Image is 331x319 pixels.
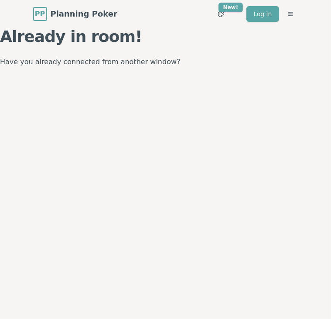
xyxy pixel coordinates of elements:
[33,7,117,21] a: PPPlanning Poker
[213,6,229,22] button: New!
[246,6,279,22] a: Log in
[51,8,117,20] span: Planning Poker
[35,9,45,19] span: PP
[218,3,243,12] div: New!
